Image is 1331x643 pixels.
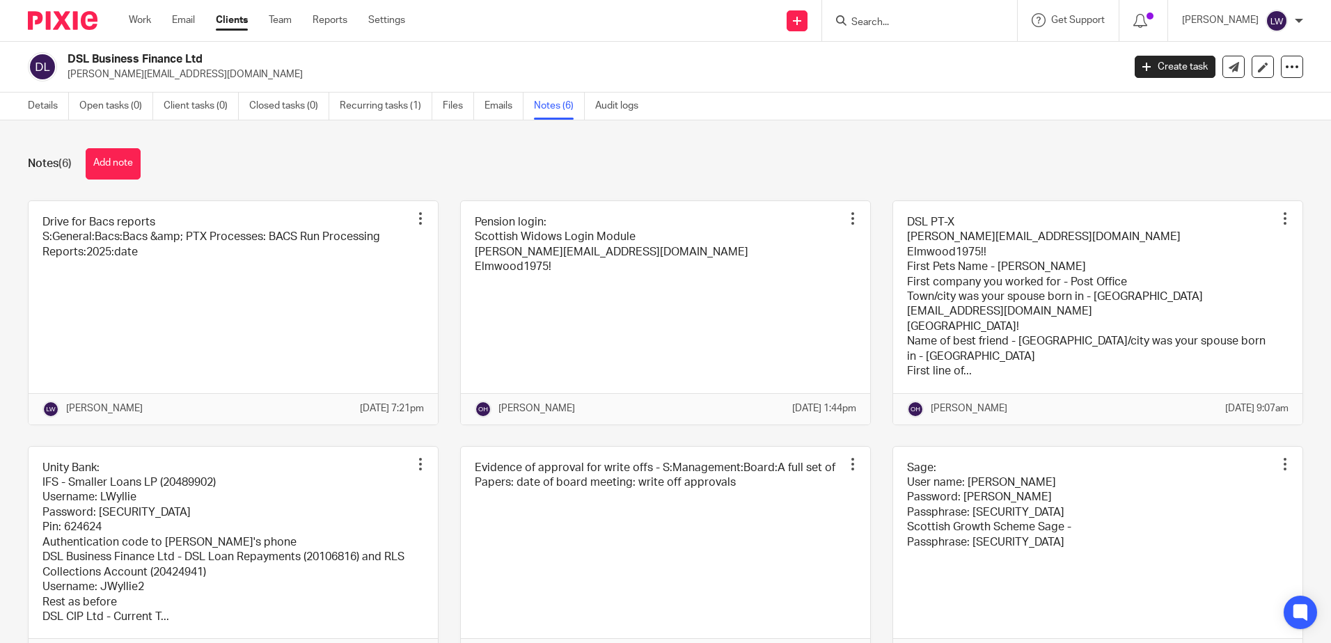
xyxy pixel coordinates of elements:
img: svg%3E [475,401,491,418]
button: Add note [86,148,141,180]
img: Pixie [28,11,97,30]
p: [DATE] 1:44pm [792,402,856,415]
img: svg%3E [42,401,59,418]
a: Open tasks (0) [79,93,153,120]
p: [PERSON_NAME] [498,402,575,415]
a: Settings [368,13,405,27]
a: Recurring tasks (1) [340,93,432,120]
a: Details [28,93,69,120]
a: Create task [1135,56,1215,78]
a: Client tasks (0) [164,93,239,120]
p: [DATE] 7:21pm [360,402,424,415]
a: Closed tasks (0) [249,93,329,120]
a: Team [269,13,292,27]
input: Search [850,17,975,29]
span: Get Support [1051,15,1105,25]
img: svg%3E [1266,10,1288,32]
a: Audit logs [595,93,649,120]
a: Email [172,13,195,27]
a: Notes (6) [534,93,585,120]
a: Work [129,13,151,27]
a: Clients [216,13,248,27]
h2: DSL Business Finance Ltd [68,52,904,67]
a: Reports [313,13,347,27]
h1: Notes [28,157,72,171]
p: [DATE] 9:07am [1225,402,1289,415]
p: [PERSON_NAME] [66,402,143,415]
span: (6) [58,158,72,169]
img: svg%3E [907,401,924,418]
p: [PERSON_NAME] [1182,13,1259,27]
p: [PERSON_NAME][EMAIL_ADDRESS][DOMAIN_NAME] [68,68,1114,81]
a: Files [443,93,474,120]
p: [PERSON_NAME] [931,402,1007,415]
a: Emails [485,93,523,120]
img: svg%3E [28,52,57,81]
